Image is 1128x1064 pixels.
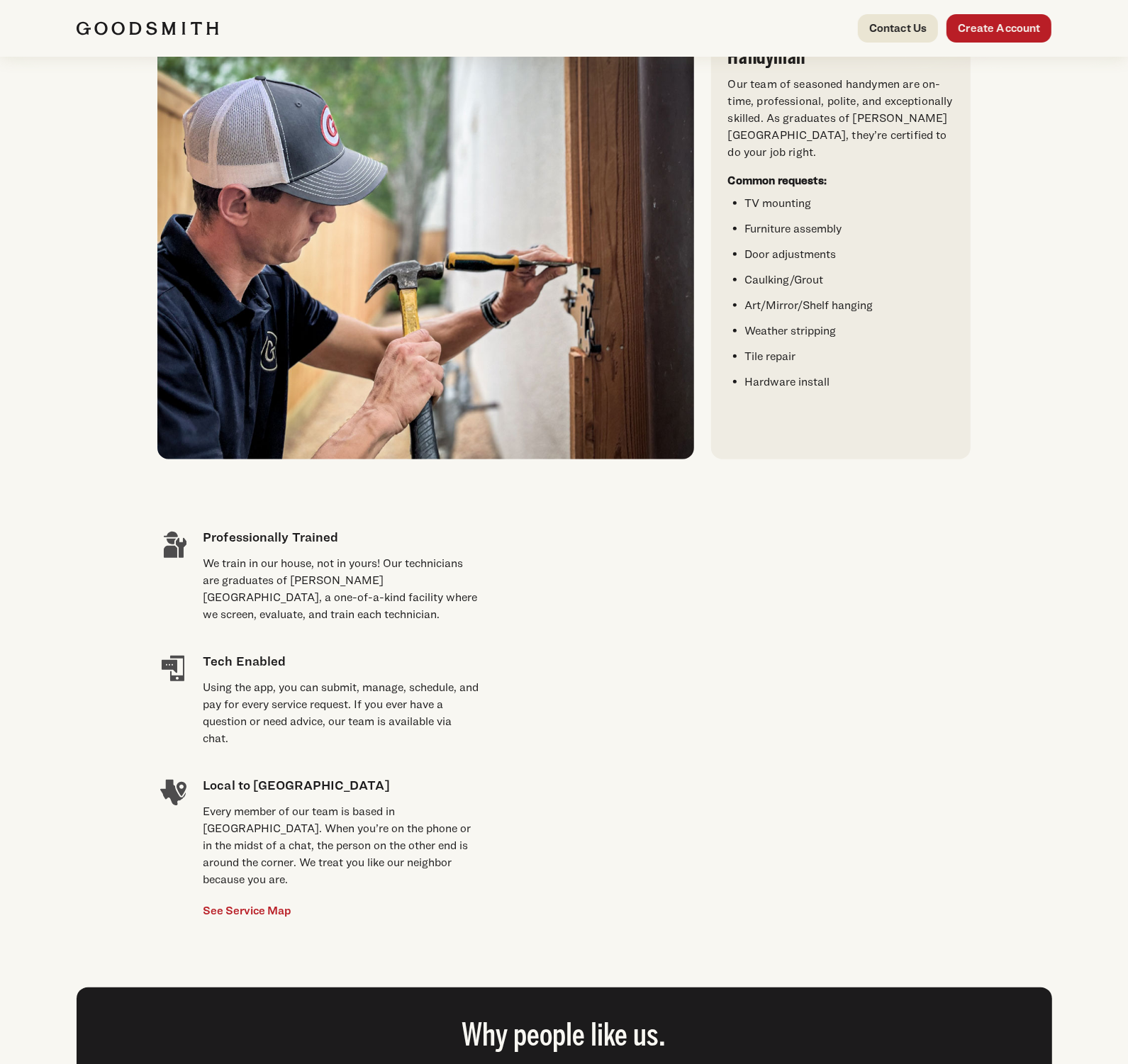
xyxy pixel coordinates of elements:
img: Goodsmith [77,21,218,35]
strong: Common requests: [728,174,827,187]
li: Hardware install [745,374,954,391]
a: See Service Map [203,902,291,919]
a: Create Account [946,14,1051,43]
a: Contact Us [858,14,939,43]
li: Furniture assembly [745,220,954,237]
h4: Professionally Trained [203,527,479,547]
li: TV mounting [745,195,954,212]
li: Tile repair [745,348,954,365]
h2: Why people like us. [99,1021,1029,1053]
li: Weather stripping [745,323,954,340]
h4: Local to [GEOGRAPHIC_DATA] [203,775,479,795]
li: Caulking/Grout [745,271,954,289]
img: A handyman in a cap and polo shirt using a hammer to work on a door frame. [157,30,693,459]
div: We train in our house, not in yours! Our technicians are graduates of [PERSON_NAME][GEOGRAPHIC_DA... [203,555,479,623]
li: Door adjustments [745,246,954,263]
p: Our team of seasoned handymen are on-time, professional, polite, and exceptionally skilled. As gr... [728,76,954,161]
div: Every member of our team is based in [GEOGRAPHIC_DATA]. When you’re on the phone or in the midst ... [203,803,479,888]
li: Art/Mirror/Shelf hanging [745,297,954,314]
h4: Tech Enabled [203,651,479,671]
div: Using the app, you can submit, manage, schedule, and pay for every service request. If you ever h... [203,679,479,747]
h3: Handyman [728,47,954,67]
